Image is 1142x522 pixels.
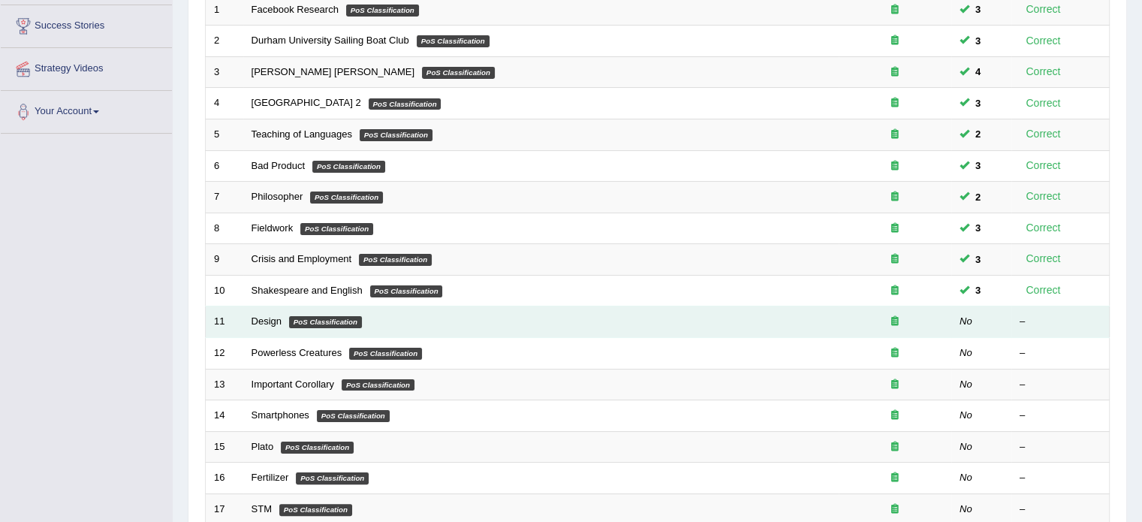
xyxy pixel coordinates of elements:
[1020,188,1067,205] div: Correct
[422,67,495,79] em: PoS Classification
[359,254,432,266] em: PoS Classification
[1020,250,1067,267] div: Correct
[969,252,987,267] span: You can still take this question
[417,35,490,47] em: PoS Classification
[252,503,272,514] a: STM
[252,472,289,483] a: Fertilizer
[847,190,943,204] div: Exam occurring question
[1020,63,1067,80] div: Correct
[310,192,383,204] em: PoS Classification
[252,191,303,202] a: Philosopher
[969,2,987,17] span: You can still take this question
[847,346,943,361] div: Exam occurring question
[206,306,243,338] td: 11
[279,504,352,516] em: PoS Classification
[206,369,243,400] td: 13
[1,91,172,128] a: Your Account
[206,244,243,276] td: 9
[960,315,972,327] em: No
[1020,1,1067,18] div: Correct
[960,503,972,514] em: No
[252,97,361,108] a: [GEOGRAPHIC_DATA] 2
[206,56,243,88] td: 3
[847,34,943,48] div: Exam occurring question
[1020,315,1101,329] div: –
[847,222,943,236] div: Exam occurring question
[1020,32,1067,50] div: Correct
[960,347,972,358] em: No
[252,347,342,358] a: Powerless Creatures
[252,285,363,296] a: Shakespeare and English
[346,5,419,17] em: PoS Classification
[847,378,943,392] div: Exam occurring question
[847,128,943,142] div: Exam occurring question
[847,3,943,17] div: Exam occurring question
[969,158,987,173] span: You can still take this question
[206,337,243,369] td: 12
[206,431,243,463] td: 15
[1020,125,1067,143] div: Correct
[206,213,243,244] td: 8
[1020,378,1101,392] div: –
[349,348,422,360] em: PoS Classification
[969,33,987,49] span: You can still take this question
[252,315,282,327] a: Design
[1,48,172,86] a: Strategy Videos
[289,316,362,328] em: PoS Classification
[252,222,294,234] a: Fieldwork
[960,409,972,421] em: No
[252,441,274,452] a: Plato
[252,66,414,77] a: [PERSON_NAME] [PERSON_NAME]
[1020,440,1101,454] div: –
[252,160,306,171] a: Bad Product
[847,502,943,517] div: Exam occurring question
[360,129,432,141] em: PoS Classification
[300,223,373,235] em: PoS Classification
[969,64,987,80] span: You can still take this question
[1020,219,1067,237] div: Correct
[847,440,943,454] div: Exam occurring question
[1020,502,1101,517] div: –
[1020,282,1067,299] div: Correct
[847,65,943,80] div: Exam occurring question
[206,275,243,306] td: 10
[1020,471,1101,485] div: –
[960,441,972,452] em: No
[370,285,443,297] em: PoS Classification
[252,409,309,421] a: Smartphones
[847,159,943,173] div: Exam occurring question
[960,472,972,483] em: No
[317,410,390,422] em: PoS Classification
[342,379,414,391] em: PoS Classification
[847,96,943,110] div: Exam occurring question
[969,189,987,205] span: You can still take this question
[252,128,352,140] a: Teaching of Languages
[847,409,943,423] div: Exam occurring question
[206,26,243,57] td: 2
[1020,409,1101,423] div: –
[281,442,354,454] em: PoS Classification
[847,471,943,485] div: Exam occurring question
[1020,95,1067,112] div: Correct
[969,220,987,236] span: You can still take this question
[206,119,243,151] td: 5
[252,253,352,264] a: Crisis and Employment
[206,400,243,432] td: 14
[206,463,243,494] td: 16
[312,161,385,173] em: PoS Classification
[847,315,943,329] div: Exam occurring question
[847,252,943,267] div: Exam occurring question
[969,126,987,142] span: You can still take this question
[252,379,335,390] a: Important Corollary
[1020,346,1101,361] div: –
[969,95,987,111] span: You can still take this question
[847,284,943,298] div: Exam occurring question
[206,182,243,213] td: 7
[252,35,409,46] a: Durham University Sailing Boat Club
[969,282,987,298] span: You can still take this question
[1,5,172,43] a: Success Stories
[369,98,441,110] em: PoS Classification
[206,88,243,119] td: 4
[296,472,369,484] em: PoS Classification
[206,150,243,182] td: 6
